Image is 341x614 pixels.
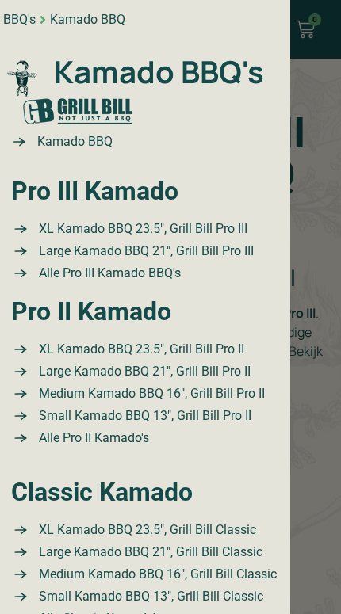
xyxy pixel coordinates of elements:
[11,521,279,540] a: XL Kamado BBQ 23.5″
[11,565,279,584] a: Medium Kamado BBQ 16″
[35,362,251,381] span: Large Kamado BBQ 21″, Grill Bill Pro II
[11,406,279,425] a: Small Kamado BBQ 13″ Grill Bill Pro II
[50,10,125,29] div: Kamado BBQ
[35,521,256,540] span: XL Kamado BBQ 23.5″, Grill Bill Classic
[11,219,279,238] a: XL Kamado BBQ 23.5″ Grill Bill Pro III
[35,242,254,261] span: Large Kamado BBQ 21″, Grill Bill Pro III
[3,10,36,29] div: BBQ's
[35,264,181,283] span: Alle Pro III Kamado BBQ's
[33,132,113,151] span: Kamado BBQ
[35,543,262,562] span: Large Kamado BBQ 21″, Grill Bill Classic
[11,362,279,381] a: XL Kamado BBQ 23.5″ Grill Bill Pro II
[35,406,251,425] span: Small Kamado BBQ 13″, Grill Bill Pro II
[35,429,149,448] span: Alle Pro II Kamado's
[10,132,287,151] a: Kamado BBQ
[11,340,279,359] a: XL Kamado BBQ 23.5″ Grill Bill Pro II
[3,49,287,95] a: Kamado BBQ's
[50,49,264,95] span: Kamado BBQ's
[11,264,279,283] a: Alle BBQ's
[35,587,263,606] span: Small Kamado BBQ 13″, Grill Bill Classic
[11,242,279,261] a: Large Kamado BBQ 21″ Grill Bill Pro III
[35,340,244,359] span: XL Kamado BBQ 23.5″, Grill Bill Pro II
[11,429,279,448] a: Alle Pro II Kamado's
[35,565,277,584] span: Medium Kamado BBQ 16″, Grill Bill Classic
[11,587,279,606] a: Small Kamado BBQ 13″
[11,477,193,507] a: Classic Kamado
[11,176,178,206] a: Pro III Kamado
[35,384,265,403] span: Medium Kamado BBQ 16″, Grill Bill Pro II
[18,93,137,128] img: Grill Bill gr
[11,296,171,326] a: Pro II Kamado
[11,384,279,403] a: XL Kamado BBQ 23.5″ Grill Bill Pro II
[35,219,247,238] span: XL Kamado BBQ 23.5″, Grill Bill Pro III
[11,543,279,562] a: Large Kamado BBQ 21″ Grill Bill Classic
